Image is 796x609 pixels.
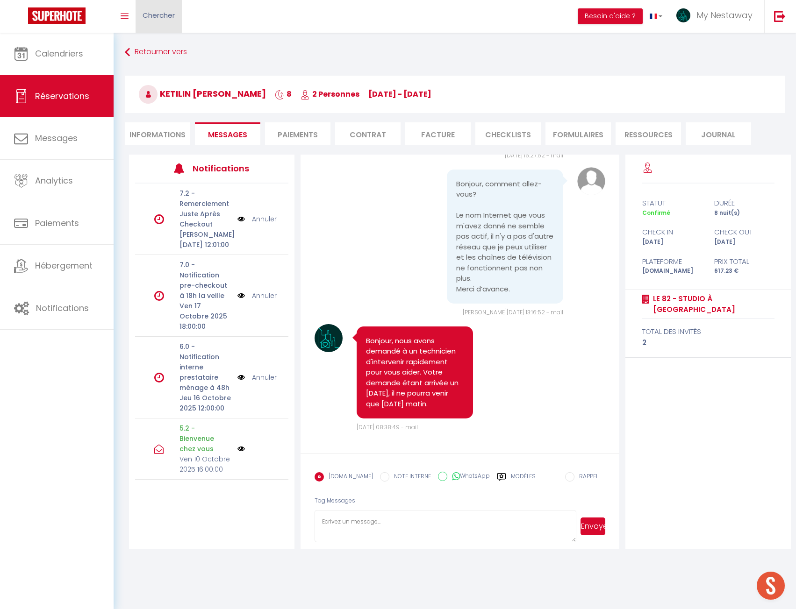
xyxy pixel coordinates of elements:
[636,227,708,238] div: check in
[139,88,266,99] span: ketilin [PERSON_NAME]
[642,337,774,348] div: 2
[179,229,231,250] p: [PERSON_NAME][DATE] 12:01:00
[179,301,231,332] p: Ven 17 Octobre 2025 18:00:00
[275,89,292,99] span: 8
[574,472,598,482] label: RAPPEL
[252,214,277,224] a: Annuler
[179,393,231,413] p: Jeu 16 Octobre 2025 12:00:00
[636,238,708,247] div: [DATE]
[35,132,78,144] span: Messages
[686,122,751,145] li: Journal
[389,472,431,482] label: NOTE INTERNE
[237,372,245,382] img: NO IMAGE
[642,209,670,217] span: Confirmé
[208,129,247,140] span: Messages
[475,122,541,145] li: CHECKLISTS
[125,44,785,61] a: Retourner vers
[237,290,245,301] img: NO IMAGE
[642,326,774,337] div: total des invités
[35,90,89,102] span: Réservations
[237,445,245,453] img: NO IMAGE
[125,122,190,145] li: Informations
[35,175,73,186] span: Analytics
[650,293,774,315] a: Le 82 - Studio à [GEOGRAPHIC_DATA]
[405,122,471,145] li: Facture
[636,256,708,267] div: Plateforme
[578,8,643,24] button: Besoin d'aide ?
[463,308,563,316] span: [PERSON_NAME][DATE] 13:16:52 - mail
[36,302,89,314] span: Notifications
[28,7,86,24] img: Super Booking
[179,188,231,229] p: 7.2 - Remerciement Juste Après Checkout
[315,496,355,504] span: Tag Messages
[301,89,359,99] span: 2 Personnes
[505,151,563,159] span: [DATE] 16:27:52 - mail
[577,167,605,195] img: avatar.png
[696,9,753,21] span: My Nestaway
[616,122,681,145] li: Ressources
[357,423,418,431] span: [DATE] 08:38:49 - mail
[581,517,605,535] button: Envoyer
[179,260,231,301] p: 7.0 - Notification pre-checkout à 18h la veille
[324,472,373,482] label: [DOMAIN_NAME]
[368,89,431,99] span: [DATE] - [DATE]
[237,214,245,224] img: NO IMAGE
[35,260,93,271] span: Hébergement
[35,48,83,59] span: Calendriers
[447,472,490,482] label: WhatsApp
[636,198,708,209] div: statut
[708,198,781,209] div: durée
[636,267,708,276] div: [DOMAIN_NAME]
[35,217,79,229] span: Paiements
[757,572,785,600] div: Ouvrir le chat
[179,341,231,393] p: 6.0 - Notification interne prestataire ménage à 48h
[708,256,781,267] div: Prix total
[315,324,343,352] img: 16884879407332.png
[143,10,175,20] span: Chercher
[708,238,781,247] div: [DATE]
[366,336,464,410] pre: Bonjour, nous avons demandé à un technicien d'intervenir rapidement pour vous aider. Votre demand...
[252,290,277,301] a: Annuler
[545,122,611,145] li: FORMULAIRES
[676,8,690,22] img: ...
[265,122,330,145] li: Paiements
[335,122,401,145] li: Contrat
[179,423,231,454] p: 5.2 - Bienvenue chez vous
[511,472,536,489] label: Modèles
[252,372,277,382] a: Annuler
[708,209,781,218] div: 8 nuit(s)
[708,227,781,238] div: check out
[179,454,231,474] p: Ven 10 Octobre 2025 16:00:00
[456,179,554,295] pre: Bonjour, comment allez-vous? Le nom Internet que vous m'avez donné ne semble pas actif, il n'y a ...
[774,10,786,22] img: logout
[193,158,257,179] h3: Notifications
[708,267,781,276] div: 617.23 €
